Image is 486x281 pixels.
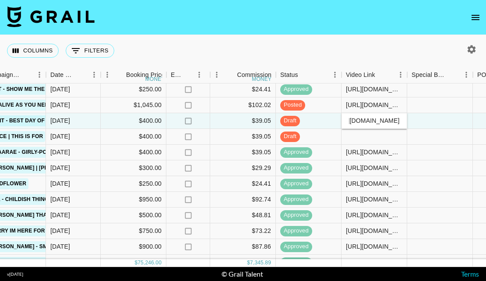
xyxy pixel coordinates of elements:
[247,259,250,267] div: $
[237,66,271,83] div: Commission
[222,270,263,278] div: © Grail Talent
[280,243,312,251] span: approved
[50,101,70,109] div: 7/28/2025
[210,223,276,239] div: $73.22
[101,239,166,255] div: $900.00
[346,179,402,188] div: https://www.tiktok.com/@katherinezaino/video/7530400182459026702?is_from_webapp=1&sender_device=p...
[346,66,375,83] div: Video Link
[276,66,342,83] div: Status
[210,129,276,145] div: $39.05
[210,255,276,271] div: $78.10
[346,258,402,267] div: https://www.tiktok.com/@pipejm_/photo/7527827911550766341?_d=secCgYIASAHKAESPgo8p%2FJuWpO7Fo62mCw...
[346,101,402,109] div: https://www.tiktok.com/@fish_fingersd/video/7533632510463347975?is_from_webapp=1&sender_device=pc...
[342,66,407,83] div: Video Link
[101,82,166,97] div: $250.00
[50,179,70,188] div: 7/28/2025
[7,271,23,277] div: v [DATE]
[280,132,300,141] span: draft
[280,195,312,204] span: approved
[346,211,402,219] div: https://www.tiktok.com/@mewhenfrankocean/photo/7467307931818577198?is_from_webapp=1&sender_device...
[250,259,271,267] div: 7,345.89
[280,164,312,172] span: approved
[280,117,300,125] span: draft
[280,85,312,94] span: approved
[460,68,473,81] button: Menu
[101,68,114,81] button: Menu
[50,148,70,156] div: 7/28/2025
[210,145,276,160] div: $39.05
[50,195,70,204] div: 7/30/2025
[50,226,70,235] div: 7/30/2025
[50,163,70,172] div: 7/28/2025
[101,192,166,208] div: $950.00
[280,258,312,267] span: approved
[346,226,402,235] div: https://www.tiktok.com/@hazelcherrylin/video/7485994602822929669?is_from_webapp=1&sender_device=p...
[50,258,70,267] div: 7/16/2025
[467,9,484,26] button: open drawer
[210,82,276,97] div: $24.41
[50,132,70,141] div: 7/28/2025
[375,69,387,81] button: Sort
[210,208,276,223] div: $48.81
[50,242,70,251] div: 7/6/2025
[328,68,342,81] button: Menu
[412,66,447,83] div: Special Booking Type
[134,259,137,267] div: $
[210,239,276,255] div: $87.86
[101,113,166,129] div: $400.00
[210,68,223,81] button: Menu
[50,116,70,125] div: 7/29/2025
[210,113,276,129] div: $39.05
[50,85,70,94] div: 7/28/2025
[145,76,165,82] div: money
[183,69,195,81] button: Sort
[210,97,276,113] div: $102.02
[166,66,210,83] div: Expenses: Remove Commission?
[210,160,276,176] div: $29.29
[101,255,166,271] div: $800.00
[346,242,402,251] div: https://www.tiktok.com/@xlilsoup/photo/7522637510925634837?is_from_webapp=1&sender_device=pc&web_...
[193,68,206,81] button: Menu
[280,180,312,188] span: approved
[101,223,166,239] div: $750.00
[394,68,407,81] button: Menu
[66,44,114,58] button: Show filters
[101,208,166,223] div: $500.00
[280,211,312,219] span: approved
[75,69,88,81] button: Sort
[346,85,402,94] div: https://www.tiktok.com/@chloewnng/video/7528233936342748423?is_from_webapp=1&sender_device=pc&web...
[171,66,183,83] div: Expenses: Remove Commission?
[101,129,166,145] div: $400.00
[114,69,126,81] button: Sort
[126,66,165,83] div: Booking Price
[210,176,276,192] div: $24.41
[46,66,101,83] div: Date Created
[50,211,70,219] div: 7/30/2025
[33,68,46,81] button: Menu
[280,101,305,109] span: posted
[346,195,402,204] div: https://www.tiktok.com/@/video/7470814337452608786?_r=1&_d=secCgYIASAHKAESPgo8ofSSqs882chW4Zl4WA8...
[407,66,473,83] div: Special Booking Type
[137,259,162,267] div: 75,246.00
[447,69,460,81] button: Sort
[101,176,166,192] div: $250.00
[210,192,276,208] div: $92.74
[280,66,298,83] div: Status
[88,68,101,81] button: Menu
[101,145,166,160] div: $400.00
[298,69,310,81] button: Sort
[101,97,166,113] div: $1,045.00
[280,227,312,235] span: approved
[7,6,95,27] img: Grail Talent
[346,148,402,156] div: https://www.tiktok.com/@popsamcam/video/7534048917722287391?is_from_webapp=1&sender_device=pc&web...
[101,160,166,176] div: $300.00
[7,44,59,58] button: Select columns
[346,163,402,172] div: https://www.tiktok.com/@katherinezaino/video/7533307552659033358?is_from_webapp=1&sender_device=p...
[225,69,237,81] button: Sort
[50,66,75,83] div: Date Created
[461,270,479,278] a: Terms
[252,76,271,82] div: money
[21,69,33,81] button: Sort
[280,148,312,156] span: approved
